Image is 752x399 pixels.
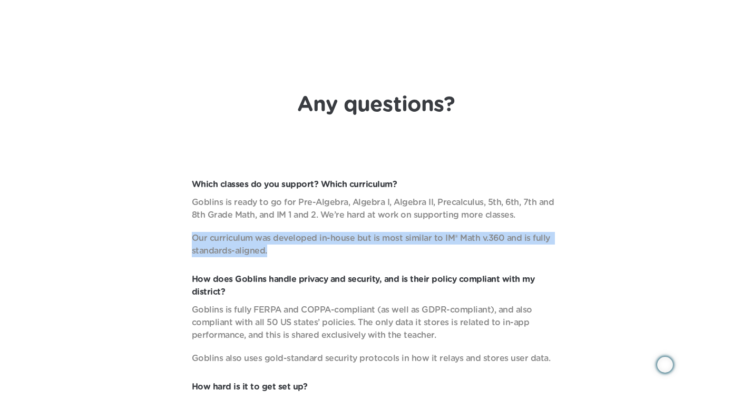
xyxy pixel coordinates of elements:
h1: Any questions? [297,92,455,118]
p: Which classes do you support? Which curriculum? [192,178,561,191]
p: Our curriculum was developed in-house but is most similar to IM® Math v.360 and is fully standard... [192,232,561,257]
p: Goblins is fully FERPA and COPPA-compliant (as well as GDPR-compliant), and also compliant with a... [192,304,561,342]
p: Goblins also uses gold-standard security protocols in how it relays and stores user data. [192,352,561,365]
p: How hard is it to get set up? [192,381,561,393]
p: How does Goblins handle privacy and security, and is their policy compliant with my district? [192,273,561,298]
p: Goblins is ready to go for Pre-Algebra, Algebra I, Algebra II, Precalculus, 5th, 6th, 7th and 8th... [192,196,561,221]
